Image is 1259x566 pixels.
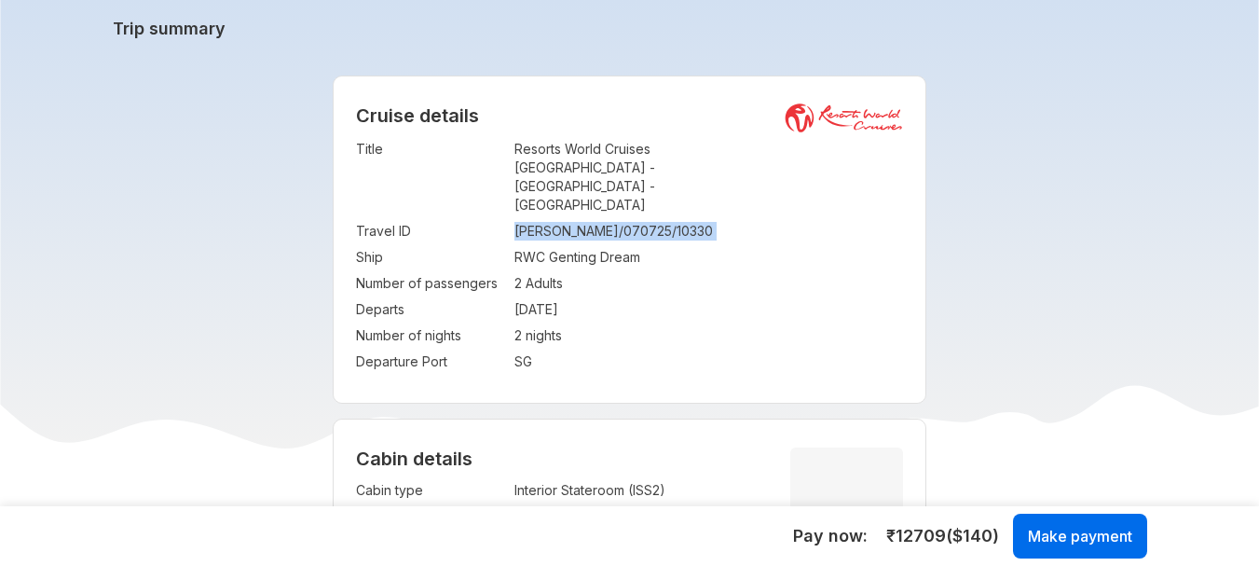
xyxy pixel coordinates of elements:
span: ₹ 12709 ($ 140 ) [886,524,999,548]
h5: Pay now : [793,525,868,547]
td: Number of nights [356,323,505,349]
td: : [505,244,514,270]
td: Title [356,136,505,218]
td: 2 nights [514,323,904,349]
td: Resorts World Cruises [GEOGRAPHIC_DATA] - [GEOGRAPHIC_DATA] - [GEOGRAPHIC_DATA] [514,136,904,218]
td: : [505,349,514,375]
td: Travel ID [356,218,505,244]
td: 139.93 sqft [514,504,760,530]
td: Ship [356,244,505,270]
td: : [505,136,514,218]
td: Departs [356,297,505,323]
td: SG [514,349,904,375]
td: Interior Stateroom (ISS2) [514,477,760,504]
td: : [505,504,514,530]
td: : [505,323,514,349]
h4: Cabin details [356,448,904,470]
td: : [505,270,514,297]
td: [PERSON_NAME]/070725/10330 [514,218,904,244]
td: 2 Adults [514,270,904,297]
td: Cabin type [356,477,505,504]
td: [DATE] [514,297,904,323]
td: : [505,477,514,504]
td: Room Size [356,504,505,530]
button: Make payment [1013,514,1147,559]
h2: Cruise details [356,104,904,127]
td: : [505,218,514,244]
a: Trip summary [113,19,1147,38]
td: RWC Genting Dream [514,244,904,270]
td: : [505,297,514,323]
td: Departure Port [356,349,505,375]
td: Number of passengers [356,270,505,297]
